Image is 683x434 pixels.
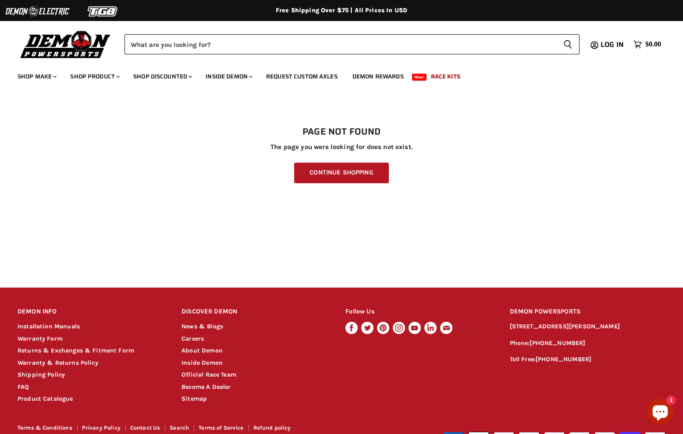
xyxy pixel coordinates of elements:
[199,424,243,431] a: Terms of Service
[536,356,591,363] a: [PHONE_NUMBER]
[11,64,659,85] ul: Main menu
[645,40,661,49] span: $0.00
[181,335,204,342] a: Careers
[181,395,207,402] a: Sitemap
[18,302,165,322] h2: DEMON INFO
[510,322,665,332] p: [STREET_ADDRESS][PERSON_NAME]
[556,34,580,54] button: Search
[130,424,160,431] a: Contact Us
[629,38,665,51] a: $0.00
[345,302,493,322] h2: Follow Us
[597,41,629,49] a: Log in
[510,338,665,349] p: Phone:
[510,355,665,365] p: Toll Free:
[346,68,410,85] a: Demon Rewards
[125,34,580,54] form: Product
[253,424,291,431] a: Refund policy
[181,347,223,354] a: About Demon
[18,395,73,402] a: Product Catalogue
[18,424,72,431] a: Terms & Conditions
[170,424,189,431] a: Search
[260,68,344,85] a: Request Custom Axles
[199,68,258,85] a: Inside Demon
[18,347,134,354] a: Returns & Exchanges & Fitment Form
[18,143,665,151] p: The page you were looking for does not exist.
[181,371,236,378] a: Official Race Team
[4,3,70,20] img: Demon Electric Logo 2
[181,302,329,322] h2: DISCOVER DEMON
[18,335,63,342] a: Warranty Form
[294,163,388,183] a: Continue Shopping
[11,68,62,85] a: Shop Make
[64,68,125,85] a: Shop Product
[18,28,114,60] img: Demon Powersports
[18,127,665,137] h1: Page not found
[82,424,121,431] a: Privacy Policy
[18,359,98,366] a: Warranty & Returns Policy
[18,323,80,330] a: Installation Manuals
[644,398,676,427] inbox-online-store-chat: Shopify online store chat
[424,68,467,85] a: Race Kits
[18,371,65,378] a: Shipping Policy
[181,323,223,330] a: News & Blogs
[530,339,585,347] a: [PHONE_NUMBER]
[127,68,197,85] a: Shop Discounted
[601,39,624,50] span: Log in
[181,359,223,366] a: Inside Demon
[18,383,29,391] a: FAQ
[510,302,665,322] h2: DEMON POWERSPORTS
[18,425,346,434] nav: Footer
[125,34,556,54] input: Search
[412,74,427,81] span: New!
[181,383,231,391] a: Become A Dealer
[70,3,136,20] img: TGB Logo 2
